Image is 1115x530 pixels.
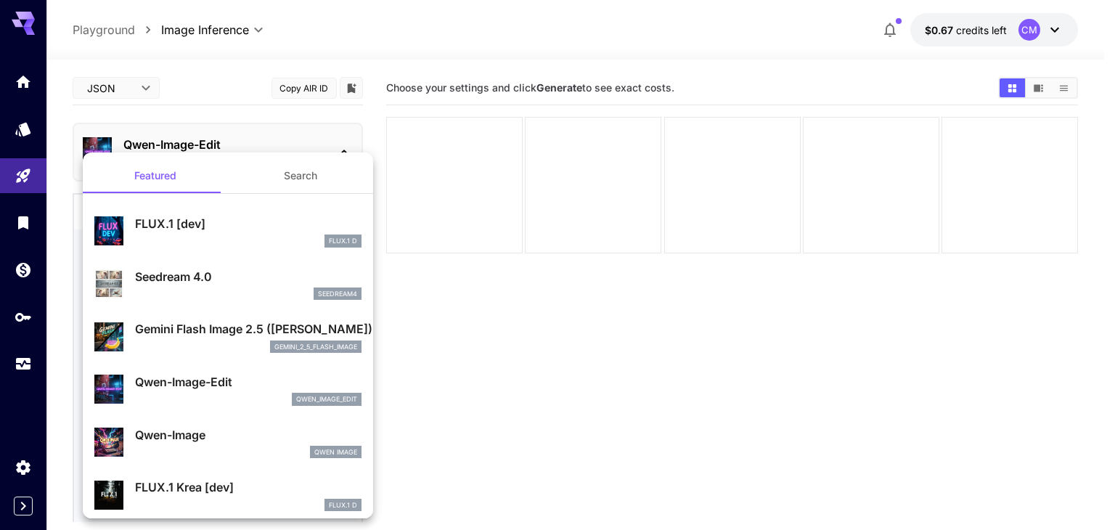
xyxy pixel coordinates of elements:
div: Qwen-Image-Editqwen_image_edit [94,367,362,412]
button: Search [228,158,373,193]
p: Qwen-Image [135,426,362,444]
p: FLUX.1 D [329,236,357,246]
div: FLUX.1 [dev]FLUX.1 D [94,209,362,253]
p: Seedream 4.0 [135,268,362,285]
p: seedream4 [318,289,357,299]
div: Gemini Flash Image 2.5 ([PERSON_NAME])gemini_2_5_flash_image [94,314,362,359]
p: gemini_2_5_flash_image [274,342,357,352]
p: Qwen-Image-Edit [135,373,362,391]
button: Featured [83,158,228,193]
p: Gemini Flash Image 2.5 ([PERSON_NAME]) [135,320,362,338]
div: Qwen-ImageQwen Image [94,420,362,465]
p: FLUX.1 Krea [dev] [135,478,362,496]
div: Seedream 4.0seedream4 [94,262,362,306]
p: FLUX.1 [dev] [135,215,362,232]
div: FLUX.1 Krea [dev]FLUX.1 D [94,473,362,517]
p: Qwen Image [314,447,357,457]
p: FLUX.1 D [329,500,357,510]
p: qwen_image_edit [296,394,357,404]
